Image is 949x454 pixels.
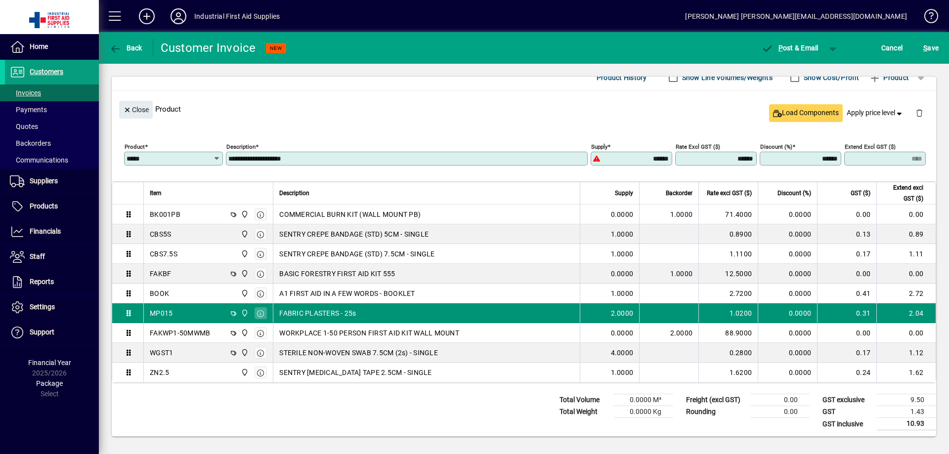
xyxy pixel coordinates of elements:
[614,394,673,406] td: 0.0000 M³
[112,91,936,127] div: Product
[843,104,908,122] button: Apply price level
[30,252,45,260] span: Staff
[5,118,99,135] a: Quotes
[851,188,870,199] span: GST ($)
[817,264,876,284] td: 0.00
[150,249,177,259] div: CBS7.5S
[611,229,634,239] span: 1.0000
[907,108,931,117] app-page-header-button: Delete
[10,106,47,114] span: Payments
[30,42,48,50] span: Home
[758,244,817,264] td: 0.0000
[30,177,58,185] span: Suppliers
[30,227,61,235] span: Financials
[5,169,99,194] a: Suppliers
[279,368,431,377] span: SENTRY [MEDICAL_DATA] TAPE 2.5CM - SINGLE
[238,367,250,378] span: INDUSTRIAL FIRST AID SUPPLIES LTD
[921,39,941,57] button: Save
[817,303,876,323] td: 0.31
[5,194,99,219] a: Products
[555,406,614,418] td: Total Weight
[685,8,907,24] div: [PERSON_NAME] [PERSON_NAME][EMAIL_ADDRESS][DOMAIN_NAME]
[877,406,936,418] td: 1.43
[670,269,693,279] span: 1.0000
[817,323,876,343] td: 0.00
[150,368,169,377] div: ZN2.5
[666,188,692,199] span: Backorder
[593,69,651,86] button: Product History
[10,123,38,130] span: Quotes
[611,249,634,259] span: 1.0000
[670,328,693,338] span: 2.0000
[876,205,936,224] td: 0.00
[150,269,171,279] div: FAKBF
[705,328,752,338] div: 88.9000
[5,35,99,59] a: Home
[923,40,939,56] span: ave
[777,188,811,199] span: Discount (%)
[705,249,752,259] div: 1.1100
[611,348,634,358] span: 4.0000
[879,39,906,57] button: Cancel
[758,284,817,303] td: 0.0000
[917,2,937,34] a: Knowledge Base
[923,44,927,52] span: S
[279,229,429,239] span: SENTRY CREPE BANDAGE (STD) 5CM - SINGLE
[5,84,99,101] a: Invoices
[802,73,859,83] label: Show Cost/Profit
[907,101,931,124] button: Delete
[818,418,877,430] td: GST inclusive
[150,289,169,298] div: BOOK
[10,139,51,147] span: Backorders
[876,363,936,382] td: 1.62
[150,348,173,358] div: WGST1
[30,303,55,311] span: Settings
[756,39,823,57] button: Post & Email
[5,135,99,152] a: Backorders
[760,143,792,150] mat-label: Discount (%)
[670,209,693,219] span: 1.0000
[611,328,634,338] span: 0.0000
[876,323,936,343] td: 0.00
[817,224,876,244] td: 0.13
[279,289,415,298] span: A1 FIRST AID IN A FEW WORDS - BOOKLET
[238,288,250,299] span: INDUSTRIAL FIRST AID SUPPLIES LTD
[818,394,877,406] td: GST exclusive
[5,219,99,244] a: Financials
[161,40,256,56] div: Customer Invoice
[10,89,41,97] span: Invoices
[238,209,250,220] span: INDUSTRIAL FIRST AID SUPPLIES LTD
[869,70,909,85] span: Product
[30,278,54,286] span: Reports
[163,7,194,25] button: Profile
[817,284,876,303] td: 0.41
[769,104,843,122] button: Load Components
[611,368,634,377] span: 1.0000
[817,343,876,363] td: 0.17
[615,188,633,199] span: Supply
[238,347,250,358] span: INDUSTRIAL FIRST AID SUPPLIES LTD
[30,202,58,210] span: Products
[5,270,99,294] a: Reports
[117,105,155,114] app-page-header-button: Close
[591,143,607,150] mat-label: Supply
[279,308,356,318] span: FABRIC PLASTERS - 25s
[279,328,459,338] span: WORKPLACE 1-50 PERSON FIRST AID KIT WALL MOUNT
[778,44,783,52] span: P
[758,205,817,224] td: 0.0000
[758,264,817,284] td: 0.0000
[881,40,903,56] span: Cancel
[876,284,936,303] td: 2.72
[705,209,752,219] div: 71.4000
[750,394,810,406] td: 0.00
[99,39,153,57] app-page-header-button: Back
[864,69,914,86] button: Product
[226,143,256,150] mat-label: Description
[876,343,936,363] td: 1.12
[877,418,936,430] td: 10.93
[611,269,634,279] span: 0.0000
[119,101,153,119] button: Close
[238,328,250,338] span: INDUSTRIAL FIRST AID SUPPLIES LTD
[109,44,142,52] span: Back
[150,328,210,338] div: FAKWP1-50MWMB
